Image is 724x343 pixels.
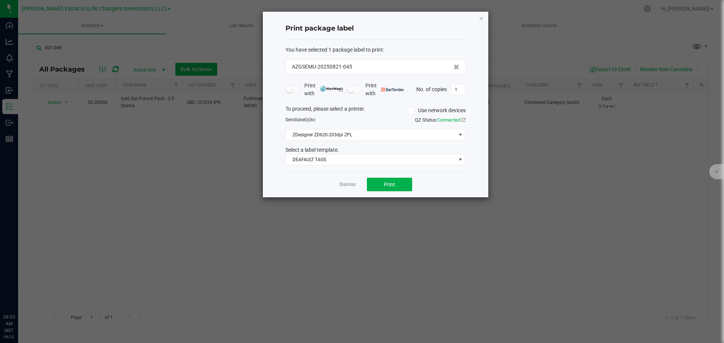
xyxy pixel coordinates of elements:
[416,86,447,92] span: No. of copies
[285,117,316,122] span: Send to:
[339,181,356,188] a: Dismiss
[304,82,343,98] span: Print with
[280,146,471,154] div: Select a label template.
[22,282,31,291] iframe: Resource center unread badge
[8,283,30,305] iframe: Resource center
[280,105,471,116] div: To proceed, please select a printer.
[285,24,466,34] h4: Print package label
[296,117,311,122] span: label(s)
[381,88,404,91] img: bartender.png
[437,117,460,123] span: Connected
[415,117,466,123] span: QZ Status:
[286,154,456,165] span: DEAFAULT TAGS
[286,130,456,140] span: ZDesigner ZD620-203dpi ZPL
[320,86,343,91] img: mark_magic_cybra.png
[367,178,412,191] button: Print
[384,181,395,188] span: Print
[285,46,466,54] div: :
[365,82,404,98] span: Print with
[408,107,466,114] label: Use network devices
[292,63,352,71] span: AZGSEMU-20250821-045
[285,47,383,53] span: You have selected 1 package label to print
